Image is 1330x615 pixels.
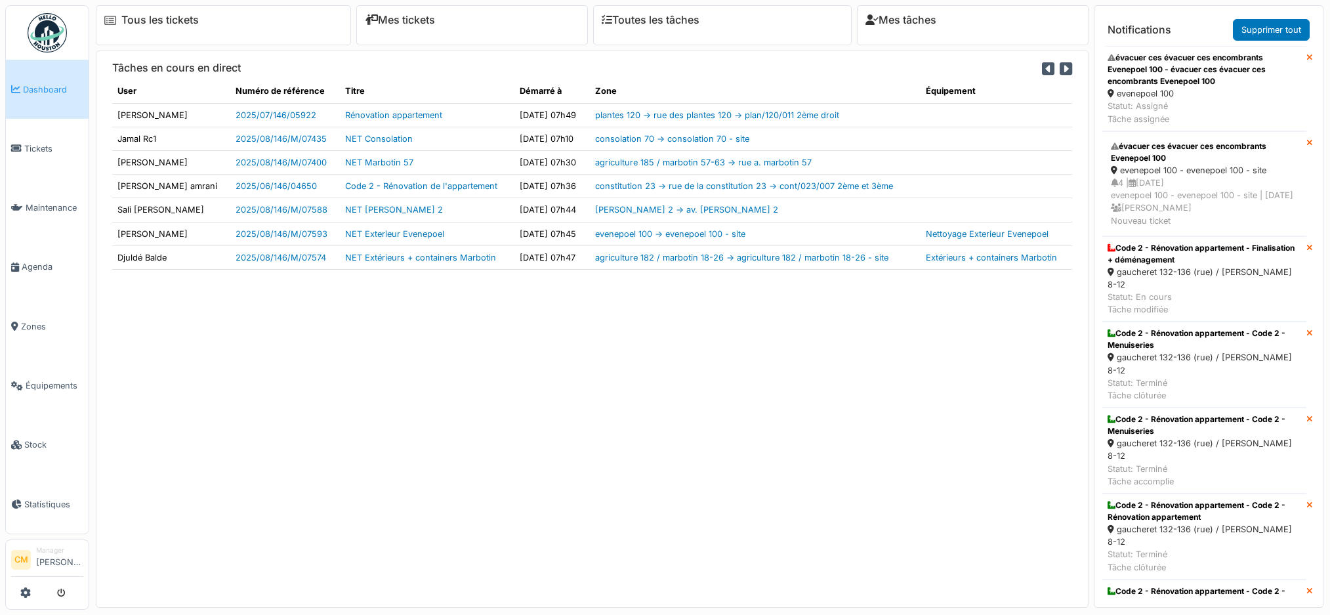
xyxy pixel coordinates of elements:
span: Stock [24,438,83,451]
span: Agenda [22,261,83,273]
a: Extérieurs + containers Marbotin [926,253,1057,263]
td: [PERSON_NAME] [112,103,230,127]
a: Code 2 - Rénovation appartement - Code 2 - Menuiseries gaucheret 132-136 (rue) / [PERSON_NAME] 8-... [1102,408,1306,494]
a: plantes 120 -> rue des plantes 120 -> plan/120/011 2ème droit [595,110,839,120]
a: Stock [6,415,89,475]
a: evenepoel 100 -> evenepoel 100 - site [595,229,745,239]
div: Statut: Terminé Tâche accomplie [1108,463,1301,488]
span: Maintenance [26,201,83,214]
a: Code 2 - Rénovation de l'appartement [345,181,497,191]
li: [PERSON_NAME] [36,545,83,574]
h6: Notifications [1108,24,1171,36]
a: Mes tâches [865,14,936,26]
th: Équipement [921,79,1072,103]
a: Supprimer tout [1233,19,1310,41]
a: Statistiques [6,475,89,534]
a: agriculture 185 / marbotin 57-63 -> rue a. marbotin 57 [595,158,812,167]
a: consolation 70 -> consolation 70 - site [595,134,749,144]
td: [DATE] 07h30 [514,150,591,174]
div: évacuer ces évacuer ces encombrants Evenepoel 100 - évacuer ces évacuer ces encombrants Evenepoel... [1108,52,1301,87]
a: Tous les tickets [121,14,199,26]
th: Zone [590,79,920,103]
span: Tickets [24,142,83,155]
span: translation missing: fr.shared.user [117,86,136,96]
a: 2025/08/146/M/07588 [236,205,327,215]
div: evenepoel 100 - evenepoel 100 - site [1111,164,1298,177]
a: Maintenance [6,179,89,238]
a: CM Manager[PERSON_NAME] [11,545,83,577]
a: constitution 23 -> rue de la constitution 23 -> cont/023/007 2ème et 3ème [595,181,893,191]
div: gaucheret 132-136 (rue) / [PERSON_NAME] 8-12 [1108,266,1301,291]
div: gaucheret 132-136 (rue) / [PERSON_NAME] 8-12 [1108,351,1301,376]
img: Badge_color-CXgf-gQk.svg [28,13,67,53]
div: Code 2 - Rénovation appartement - Code 2 - Rénovation appartement [1108,499,1301,523]
th: Titre [340,79,514,103]
a: Dashboard [6,60,89,119]
div: évacuer ces évacuer ces encombrants Evenepoel 100 [1111,140,1298,164]
div: Statut: Terminé Tâche clôturée [1108,377,1301,402]
a: NET [PERSON_NAME] 2 [345,205,443,215]
div: evenepoel 100 [1108,87,1301,100]
td: Sali [PERSON_NAME] [112,198,230,222]
div: 4 | [DATE] evenepoel 100 - evenepoel 100 - site | [DATE] [PERSON_NAME] Nouveau ticket [1111,177,1298,227]
div: Code 2 - Rénovation appartement - Code 2 - Rénovation appartement [1108,585,1301,609]
td: [PERSON_NAME] amrani [112,175,230,198]
a: évacuer ces évacuer ces encombrants Evenepoel 100 - évacuer ces évacuer ces encombrants Evenepoel... [1102,46,1306,131]
td: [DATE] 07h49 [514,103,591,127]
div: Statut: En cours Tâche modifiée [1108,291,1301,316]
a: Agenda [6,238,89,297]
td: Jamal Rc1 [112,127,230,150]
div: Statut: Terminé Tâche clôturée [1108,548,1301,573]
a: agriculture 182 / marbotin 18-26 -> agriculture 182 / marbotin 18-26 - site [595,253,888,263]
a: évacuer ces évacuer ces encombrants Evenepoel 100 evenepoel 100 - evenepoel 100 - site 4 |[DATE]e... [1102,131,1306,236]
a: 2025/07/146/05922 [236,110,316,120]
a: Code 2 - Rénovation appartement - Code 2 - Menuiseries gaucheret 132-136 (rue) / [PERSON_NAME] 8-... [1102,322,1306,408]
a: Nettoyage Exterieur Evenepoel [926,229,1049,239]
td: [DATE] 07h45 [514,222,591,245]
a: 2025/08/146/M/07435 [236,134,327,144]
th: Numéro de référence [230,79,340,103]
td: [DATE] 07h44 [514,198,591,222]
a: Tickets [6,119,89,178]
a: Code 2 - Rénovation appartement - Finalisation + déménagement gaucheret 132-136 (rue) / [PERSON_N... [1102,236,1306,322]
a: 2025/08/146/M/07574 [236,253,326,263]
a: Mes tickets [365,14,435,26]
td: Djuldé Balde [112,245,230,269]
a: Rénovation appartement [345,110,442,120]
a: Toutes les tâches [602,14,699,26]
th: Démarré à [514,79,591,103]
a: [PERSON_NAME] 2 -> av. [PERSON_NAME] 2 [595,205,778,215]
li: CM [11,550,31,570]
td: [DATE] 07h36 [514,175,591,198]
a: NET Marbotin 57 [345,158,413,167]
a: 2025/08/146/M/07593 [236,229,327,239]
a: NET Extérieurs + containers Marbotin [345,253,496,263]
div: Code 2 - Rénovation appartement - Code 2 - Menuiseries [1108,328,1301,351]
span: Zones [21,320,83,333]
a: 2025/08/146/M/07400 [236,158,327,167]
div: Code 2 - Rénovation appartement - Code 2 - Menuiseries [1108,414,1301,437]
td: [PERSON_NAME] [112,222,230,245]
a: Code 2 - Rénovation appartement - Code 2 - Rénovation appartement gaucheret 132-136 (rue) / [PERS... [1102,494,1306,580]
div: gaucheret 132-136 (rue) / [PERSON_NAME] 8-12 [1108,523,1301,548]
div: gaucheret 132-136 (rue) / [PERSON_NAME] 8-12 [1108,437,1301,462]
div: Statut: Assigné Tâche assignée [1108,100,1301,125]
h6: Tâches en cours en direct [112,62,241,74]
a: NET Exterieur Evenepoel [345,229,444,239]
a: Équipements [6,356,89,415]
td: [DATE] 07h10 [514,127,591,150]
span: Dashboard [23,83,83,96]
a: NET Consolation [345,134,413,144]
a: 2025/06/146/04650 [236,181,317,191]
span: Équipements [26,379,83,392]
span: Statistiques [24,498,83,511]
div: Code 2 - Rénovation appartement - Finalisation + déménagement [1108,242,1301,266]
td: [DATE] 07h47 [514,245,591,269]
div: Manager [36,545,83,555]
a: Zones [6,297,89,356]
td: [PERSON_NAME] [112,150,230,174]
